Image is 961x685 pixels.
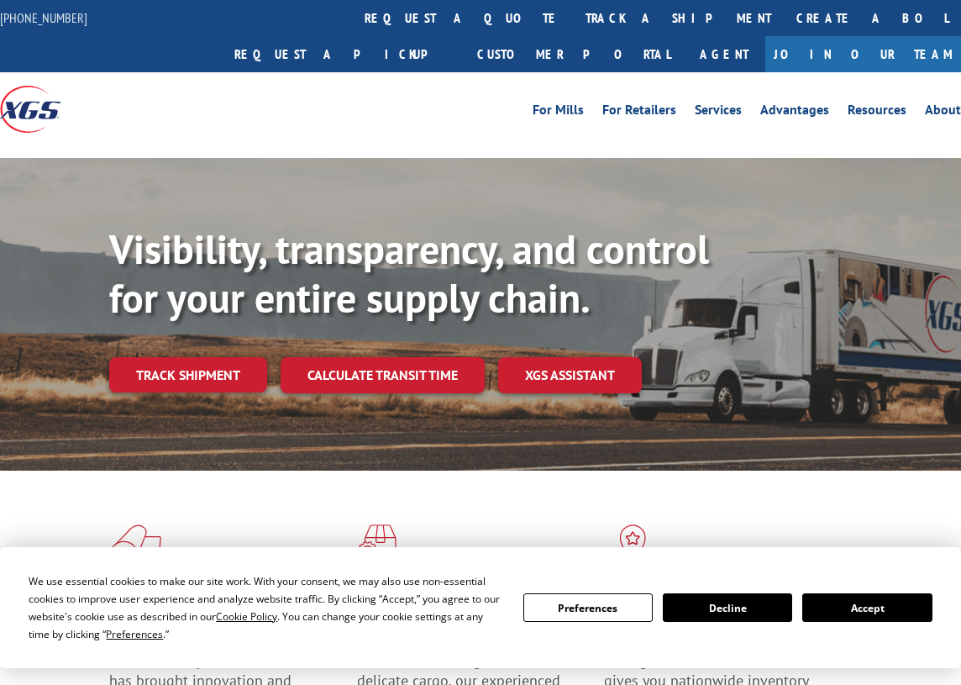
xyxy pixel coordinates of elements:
[848,103,906,122] a: Resources
[760,103,829,122] a: Advantages
[663,593,792,622] button: Decline
[106,627,163,641] span: Preferences
[357,524,396,568] img: xgs-icon-focused-on-flooring-red
[925,103,961,122] a: About
[683,36,765,72] a: Agent
[765,36,961,72] a: Join Our Team
[533,103,584,122] a: For Mills
[281,357,485,393] a: Calculate transit time
[602,103,676,122] a: For Retailers
[498,357,642,393] a: XGS ASSISTANT
[29,572,502,643] div: We use essential cookies to make our site work. With your consent, we may also use non-essential ...
[465,36,683,72] a: Customer Portal
[604,524,662,568] img: xgs-icon-flagship-distribution-model-red
[222,36,465,72] a: Request a pickup
[802,593,932,622] button: Accept
[695,103,742,122] a: Services
[216,609,277,624] span: Cookie Policy
[109,524,161,568] img: xgs-icon-total-supply-chain-intelligence-red
[109,223,709,324] b: Visibility, transparency, and control for your entire supply chain.
[523,593,653,622] button: Preferences
[109,357,267,393] a: Track shipment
